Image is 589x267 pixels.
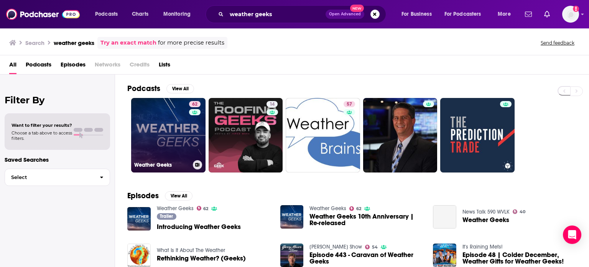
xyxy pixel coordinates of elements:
[127,84,160,93] h2: Podcasts
[309,252,424,265] a: Episode 443 - Caravan of Weather Geeks
[372,245,378,249] span: 54
[498,9,511,20] span: More
[158,8,201,20] button: open menu
[344,101,355,107] a: 57
[165,191,192,201] button: View All
[127,8,153,20] a: Charts
[197,206,209,211] a: 62
[326,10,364,19] button: Open AdvancedNew
[160,214,173,219] span: Trailer
[26,58,51,74] a: Podcasts
[492,8,520,20] button: open menu
[444,9,481,20] span: For Podcasters
[127,207,151,231] img: Introducing Weather Geeks
[562,6,579,23] span: Logged in as kristenfisher_dk
[132,9,148,20] span: Charts
[280,244,304,267] img: Episode 443 - Caravan of Weather Geeks
[329,12,361,16] span: Open Advanced
[396,8,441,20] button: open menu
[462,252,577,265] a: Episode 48 | Colder December, Weather Gifts for Weather Geeks!
[130,58,150,74] span: Credits
[189,101,201,107] a: 62
[286,98,360,172] a: 57
[270,101,275,108] span: 14
[12,130,72,141] span: Choose a tab above to access filters.
[513,209,525,214] a: 40
[209,98,283,172] a: 14
[309,205,346,212] a: Weather Geeks
[203,207,208,211] span: 62
[462,209,510,215] a: News Talk 590 WVLK
[538,40,577,46] button: Send feedback
[520,210,525,214] span: 40
[5,95,110,106] h2: Filter By
[157,247,225,254] a: What Is It About The Weather
[158,38,224,47] span: for more precise results
[356,207,361,211] span: 62
[95,9,118,20] span: Podcasts
[433,244,456,267] img: Episode 48 | Colder December, Weather Gifts for Weather Geeks!
[462,217,509,223] a: Weather Geeks
[163,9,191,20] span: Monitoring
[54,39,94,46] h3: weather geeks
[562,6,579,23] button: Show profile menu
[309,244,362,250] a: Garry Meier Show
[267,101,278,107] a: 14
[309,213,424,226] a: Weather Geeks 10th Anniversary | Re-released
[522,8,535,21] a: Show notifications dropdown
[563,226,581,244] div: Open Intercom Messenger
[127,191,159,201] h2: Episodes
[462,244,502,250] a: It's Raining Mets!
[100,38,156,47] a: Try an exact match
[5,156,110,163] p: Saved Searches
[9,58,16,74] a: All
[157,224,241,230] a: Introducing Weather Geeks
[5,169,110,186] button: Select
[433,205,456,229] a: Weather Geeks
[573,6,579,12] svg: Add a profile image
[562,6,579,23] img: User Profile
[134,162,190,168] h3: Weather Geeks
[166,84,194,93] button: View All
[159,58,170,74] a: Lists
[349,206,361,211] a: 62
[5,175,94,180] span: Select
[12,123,72,128] span: Want to filter your results?
[280,205,304,229] img: Weather Geeks 10th Anniversary | Re-released
[157,255,246,262] a: Rethinking Weather? (Geeks)
[439,8,492,20] button: open menu
[350,5,364,12] span: New
[157,205,194,212] a: Weather Geeks
[90,8,128,20] button: open menu
[213,5,393,23] div: Search podcasts, credits, & more...
[192,101,197,108] span: 62
[227,8,326,20] input: Search podcasts, credits, & more...
[131,98,206,172] a: 62Weather Geeks
[401,9,432,20] span: For Business
[127,244,151,267] img: Rethinking Weather? (Geeks)
[127,191,192,201] a: EpisodesView All
[541,8,553,21] a: Show notifications dropdown
[127,84,194,93] a: PodcastsView All
[61,58,86,74] a: Episodes
[95,58,120,74] span: Networks
[6,7,80,22] img: Podchaser - Follow, Share and Rate Podcasts
[347,101,352,108] span: 57
[365,245,378,249] a: 54
[25,39,44,46] h3: Search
